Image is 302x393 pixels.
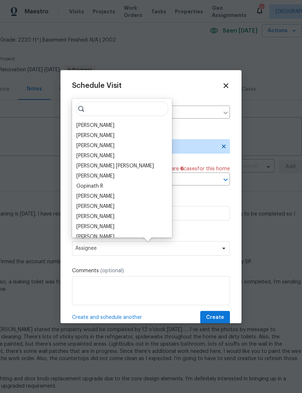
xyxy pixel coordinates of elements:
[76,152,114,159] div: [PERSON_NAME]
[100,268,124,273] span: (optional)
[206,313,224,322] span: Create
[72,98,230,106] label: Home
[76,142,114,149] div: [PERSON_NAME]
[76,193,114,200] div: [PERSON_NAME]
[72,314,142,321] span: Create and schedule another
[72,267,230,274] label: Comments
[222,82,230,90] span: Close
[221,175,231,185] button: Open
[76,183,103,190] div: Gopinath R
[76,203,114,210] div: [PERSON_NAME]
[76,223,114,230] div: [PERSON_NAME]
[158,165,230,172] span: There are case s for this home
[75,245,217,251] span: Assignee
[76,233,114,240] div: [PERSON_NAME]
[76,213,114,220] div: [PERSON_NAME]
[180,166,184,171] span: 6
[72,82,122,89] span: Schedule Visit
[76,122,114,129] div: [PERSON_NAME]
[76,172,114,180] div: [PERSON_NAME]
[76,132,114,139] div: [PERSON_NAME]
[200,311,230,324] button: Create
[76,162,154,170] div: [PERSON_NAME] [PERSON_NAME]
